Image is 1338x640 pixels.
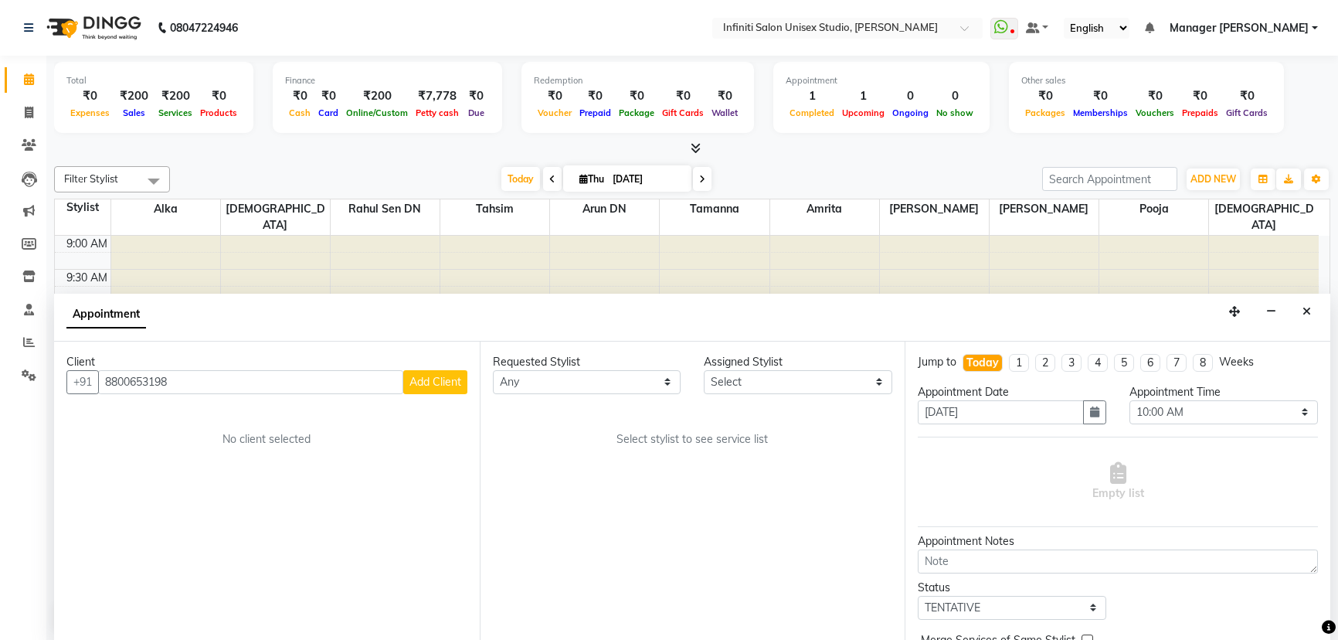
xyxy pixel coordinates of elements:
div: Client [66,354,467,370]
span: Prepaid [576,107,615,118]
img: logo [39,6,145,49]
div: ₹200 [114,87,155,105]
span: Vouchers [1132,107,1178,118]
div: 1 [838,87,888,105]
span: Tahsim [440,199,549,219]
div: Appointment Date [918,384,1106,400]
span: Products [196,107,241,118]
div: Finance [285,74,490,87]
div: ₹0 [708,87,742,105]
span: Memberships [1069,107,1132,118]
div: Weeks [1219,354,1254,370]
span: Today [501,167,540,191]
div: Appointment Time [1129,384,1318,400]
div: Requested Stylist [493,354,681,370]
div: Other sales [1021,74,1272,87]
li: 1 [1009,354,1029,372]
div: Status [918,580,1106,596]
span: Alka [111,199,220,219]
div: Redemption [534,74,742,87]
span: [DEMOGRAPHIC_DATA] [1209,199,1319,235]
li: 3 [1061,354,1082,372]
li: 7 [1167,354,1187,372]
li: 5 [1114,354,1134,372]
div: ₹0 [1132,87,1178,105]
div: ₹7,778 [412,87,463,105]
span: Cash [285,107,314,118]
div: Assigned Stylist [704,354,892,370]
div: ₹0 [1021,87,1069,105]
span: Manager [PERSON_NAME] [1170,20,1309,36]
span: Select stylist to see service list [616,431,768,448]
div: ₹0 [658,87,708,105]
div: 9:00 AM [63,236,110,252]
span: Prepaids [1178,107,1222,118]
div: No client selected [104,431,430,448]
div: ₹0 [615,87,658,105]
b: 08047224946 [170,6,238,49]
li: 4 [1088,354,1108,372]
span: No show [932,107,977,118]
span: Tamanna [660,199,769,219]
span: Amrita [770,199,879,219]
span: Gift Cards [1222,107,1272,118]
div: Today [966,355,999,371]
span: Card [314,107,342,118]
span: [PERSON_NAME] [880,199,989,219]
span: [PERSON_NAME] [990,199,1099,219]
input: Search Appointment [1042,167,1177,191]
div: ₹0 [1178,87,1222,105]
button: Close [1296,300,1318,324]
span: Appointment [66,301,146,329]
span: Ongoing [888,107,932,118]
div: Total [66,74,241,87]
div: 1 [786,87,838,105]
div: ₹200 [155,87,196,105]
span: Voucher [534,107,576,118]
span: Packages [1021,107,1069,118]
div: Appointment [786,74,977,87]
div: ₹200 [342,87,412,105]
button: Add Client [403,370,467,394]
span: Online/Custom [342,107,412,118]
div: Jump to [918,354,956,370]
div: ₹0 [534,87,576,105]
input: 2025-09-04 [608,168,685,191]
span: Wallet [708,107,742,118]
div: ₹0 [314,87,342,105]
div: Stylist [55,199,110,216]
input: yyyy-mm-dd [918,400,1084,424]
div: 0 [888,87,932,105]
div: ₹0 [66,87,114,105]
span: Arun DN [550,199,659,219]
span: Due [464,107,488,118]
span: Rahul Sen DN [331,199,440,219]
li: 2 [1035,354,1055,372]
div: Appointment Notes [918,533,1318,550]
span: Add Client [409,375,461,389]
button: +91 [66,370,99,394]
div: 9:30 AM [63,270,110,286]
span: Package [615,107,658,118]
span: Completed [786,107,838,118]
li: 8 [1193,354,1213,372]
button: ADD NEW [1187,169,1240,190]
span: Expenses [66,107,114,118]
div: ₹0 [196,87,241,105]
span: ADD NEW [1190,173,1236,185]
span: Pooja [1099,199,1208,219]
span: Filter Stylist [64,172,118,185]
span: Upcoming [838,107,888,118]
span: Thu [576,173,608,185]
div: ₹0 [463,87,490,105]
div: 0 [932,87,977,105]
span: [DEMOGRAPHIC_DATA] [221,199,330,235]
span: Petty cash [412,107,463,118]
li: 6 [1140,354,1160,372]
div: ₹0 [576,87,615,105]
input: Search by Name/Mobile/Email/Code [98,370,403,394]
span: Sales [119,107,149,118]
span: Gift Cards [658,107,708,118]
span: Services [155,107,196,118]
div: ₹0 [285,87,314,105]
